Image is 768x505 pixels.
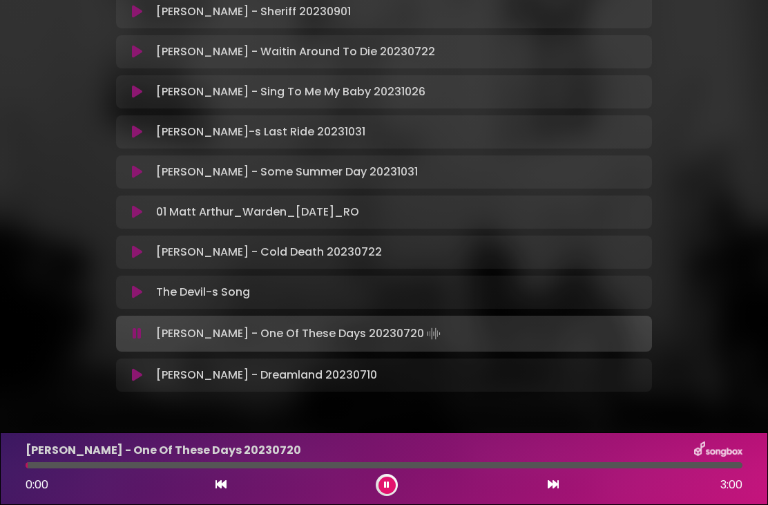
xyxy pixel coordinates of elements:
[156,44,435,60] p: [PERSON_NAME] - Waitin Around To Die 20230722
[156,244,382,260] p: [PERSON_NAME] - Cold Death 20230722
[156,324,443,343] p: [PERSON_NAME] - One Of These Days 20230720
[156,84,425,100] p: [PERSON_NAME] - Sing To Me My Baby 20231026
[156,367,377,383] p: [PERSON_NAME] - Dreamland 20230710
[156,204,359,220] p: 01 Matt Arthur_Warden_[DATE]_RO
[694,441,742,459] img: songbox-logo-white.png
[424,324,443,343] img: waveform4.gif
[156,3,351,20] p: [PERSON_NAME] - Sheriff 20230901
[156,124,365,140] p: [PERSON_NAME]-s Last Ride 20231031
[26,442,301,459] p: [PERSON_NAME] - One Of These Days 20230720
[156,284,250,301] p: The Devil-s Song
[156,164,418,180] p: [PERSON_NAME] - Some Summer Day 20231031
